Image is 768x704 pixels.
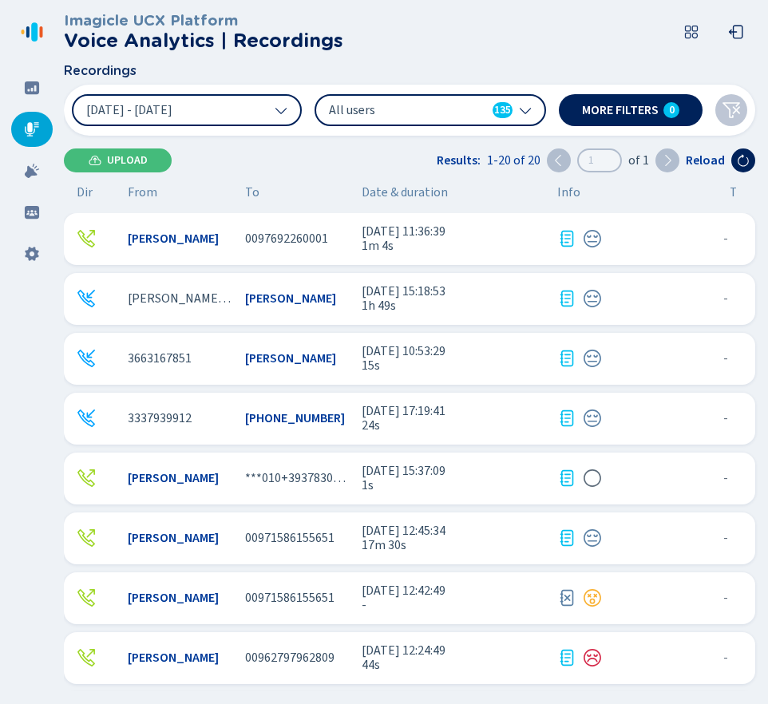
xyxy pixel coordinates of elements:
[77,349,96,368] div: Incoming call
[64,30,343,52] h2: Voice Analytics | Recordings
[11,195,53,230] div: Groups
[362,464,544,478] span: [DATE] 15:37:09
[487,153,540,168] span: 1-20 of 20
[655,148,679,172] button: Next page
[329,101,486,119] span: All users
[557,528,576,548] svg: journal-text
[77,469,96,488] svg: telephone-outbound
[77,185,93,200] span: Dir
[583,229,602,248] div: Neutral sentiment
[583,588,602,607] div: Transcription unavailable due to an error
[107,154,148,167] span: Upload
[437,153,481,168] span: Results:
[245,411,345,425] span: [PHONE_NUMBER]
[128,291,232,306] span: [PERSON_NAME] (CA-GIP)
[362,524,544,538] span: [DATE] 12:45:34
[11,70,53,105] div: Dashboard
[362,224,544,239] span: [DATE] 11:36:39
[723,471,728,485] span: No tags assigned
[494,102,511,118] span: 135
[77,648,96,667] div: Outgoing call
[77,469,96,488] div: Outgoing call
[245,351,336,366] span: [PERSON_NAME]
[245,531,335,545] span: 00971586155651
[582,104,659,117] span: More filters
[64,148,172,172] button: Upload
[362,344,544,358] span: [DATE] 10:53:29
[552,154,565,167] svg: chevron-left
[245,471,350,485] span: ***010+393783012980
[362,583,544,598] span: [DATE] 12:42:49
[547,148,571,172] button: Previous page
[86,104,172,117] span: [DATE] - [DATE]
[557,648,576,667] div: Transcription available
[245,231,328,246] span: 0097692260001
[583,229,602,248] svg: icon-emoji-neutral
[583,648,602,667] svg: icon-emoji-sad
[245,591,335,605] span: 00971586155651
[72,94,302,126] button: [DATE] - [DATE]
[723,591,728,605] span: No tags assigned
[128,531,219,545] span: [PERSON_NAME]
[77,229,96,248] div: Outgoing call
[128,411,192,425] span: 3337939912
[557,229,576,248] svg: journal-text
[77,528,96,548] div: Outgoing call
[557,528,576,548] div: Transcription available
[519,104,532,117] svg: chevron-down
[583,528,602,548] svg: icon-emoji-neutral
[737,154,750,167] svg: arrow-clockwise
[362,299,544,313] span: 1h 49s
[583,469,602,488] svg: icon-emoji-silent
[77,588,96,607] div: Outgoing call
[24,204,40,220] svg: groups-filled
[128,351,192,366] span: 3663167851
[669,104,675,117] span: 0
[362,404,544,418] span: [DATE] 17:19:41
[24,163,40,179] svg: alarm-filled
[362,418,544,433] span: 24s
[583,469,602,488] div: Sentiment analysis in progress...
[730,185,756,200] span: Tags
[557,349,576,368] svg: journal-text
[583,289,602,308] svg: icon-emoji-neutral
[583,588,602,607] svg: icon-emoji-dizzy
[24,121,40,137] svg: mic-fill
[77,588,96,607] svg: telephone-outbound
[715,94,747,126] button: Clear filters
[362,643,544,658] span: [DATE] 12:24:49
[557,409,576,428] svg: journal-text
[557,648,576,667] svg: journal-text
[77,289,96,308] div: Incoming call
[245,185,259,200] span: To
[128,231,219,246] span: [PERSON_NAME]
[628,153,649,168] span: of 1
[77,409,96,428] svg: telephone-inbound
[362,358,544,373] span: 15s
[723,231,728,246] span: No tags assigned
[723,291,728,306] span: No tags assigned
[583,528,602,548] div: Neutral sentiment
[77,229,96,248] svg: telephone-outbound
[77,648,96,667] svg: telephone-outbound
[89,154,101,167] svg: cloud-upload
[362,598,544,612] span: -
[362,538,544,552] span: 17m 30s
[64,64,137,78] span: Recordings
[362,478,544,492] span: 1s
[686,153,725,168] span: Reload
[557,349,576,368] div: Transcription available
[723,411,728,425] span: No tags assigned
[583,349,602,368] svg: icon-emoji-neutral
[128,471,219,485] span: [PERSON_NAME]
[557,409,576,428] div: Transcription available
[559,94,703,126] button: More filters0
[557,469,576,488] svg: journal-text
[723,651,728,665] span: No tags assigned
[275,104,287,117] svg: chevron-down
[362,185,544,200] span: Date & duration
[557,469,576,488] div: Transcription available
[583,409,602,428] div: Neutral sentiment
[245,291,336,306] span: [PERSON_NAME]
[661,154,674,167] svg: chevron-right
